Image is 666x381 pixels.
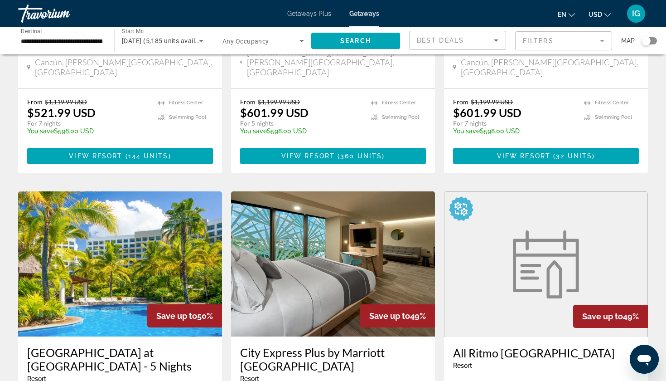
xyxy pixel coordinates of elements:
iframe: Button to launch messaging window [630,345,659,374]
button: View Resort(144 units) [27,148,213,164]
a: Getaways [349,10,379,17]
span: Cancún, [PERSON_NAME][GEOGRAPHIC_DATA], [GEOGRAPHIC_DATA] [35,57,213,77]
p: For 5 nights [240,119,362,127]
span: Map [621,34,635,47]
span: Fitness Center [169,100,203,106]
span: You save [27,127,54,135]
span: Swimming Pool [169,114,206,120]
span: Save up to [582,312,623,321]
p: $598.00 USD [453,127,575,135]
img: 7486E01X.jpg [18,191,222,337]
span: $1,199.99 USD [471,98,513,106]
span: 360 units [340,152,382,160]
a: All Ritmo [GEOGRAPHIC_DATA] [453,346,639,360]
span: ( ) [122,152,171,160]
img: DY07I01X.jpg [231,191,435,337]
span: 32 units [556,152,592,160]
button: View Resort(360 units) [240,148,426,164]
span: Destination [21,28,50,34]
span: Swimming Pool [382,114,419,120]
a: City Express Plus by Marriott [GEOGRAPHIC_DATA] [240,346,426,373]
p: $601.99 USD [240,106,309,119]
div: 49% [573,305,648,328]
span: You save [453,127,480,135]
p: $601.99 USD [453,106,521,119]
p: $521.99 USD [27,106,96,119]
span: Best Deals [417,37,464,44]
span: Any Occupancy [222,38,269,45]
button: Change language [558,8,575,21]
span: Save up to [369,311,410,321]
p: For 7 nights [453,119,575,127]
span: Swimming Pool [595,114,632,120]
span: Save up to [156,311,197,321]
button: Filter [515,31,612,51]
span: [GEOGRAPHIC_DATA][PERSON_NAME], [PERSON_NAME][GEOGRAPHIC_DATA], [GEOGRAPHIC_DATA] [247,47,426,77]
a: Getaways Plus [287,10,331,17]
span: You save [240,127,267,135]
span: Search [340,37,371,44]
span: IG [632,9,640,18]
div: 50% [147,304,222,327]
button: Search [311,33,400,49]
span: Fitness Center [595,100,629,106]
button: User Menu [624,4,648,23]
span: [DATE] (5,185 units available) [122,37,210,44]
span: View Resort [281,152,335,160]
button: View Resort(32 units) [453,148,639,164]
span: ( ) [550,152,595,160]
span: Cancún, [PERSON_NAME][GEOGRAPHIC_DATA], [GEOGRAPHIC_DATA] [461,57,639,77]
span: From [240,98,256,106]
a: [GEOGRAPHIC_DATA] at [GEOGRAPHIC_DATA] - 5 Nights [27,346,213,373]
p: For 7 nights [27,119,149,127]
span: USD [589,11,602,18]
span: $1,119.99 USD [45,98,87,106]
p: $598.00 USD [240,127,362,135]
div: 49% [360,304,435,327]
button: Change currency [589,8,611,21]
span: From [453,98,468,106]
mat-select: Sort by [417,35,498,46]
span: From [27,98,43,106]
span: Fitness Center [382,100,416,106]
span: $1,199.99 USD [258,98,300,106]
span: 144 units [128,152,169,160]
a: Travorium [18,2,109,25]
span: ( ) [335,152,385,160]
span: View Resort [497,152,550,160]
span: en [558,11,566,18]
span: Start Month [122,28,152,34]
img: week.svg [507,230,584,298]
p: $598.00 USD [27,127,149,135]
span: Resort [453,362,472,369]
span: View Resort [69,152,122,160]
